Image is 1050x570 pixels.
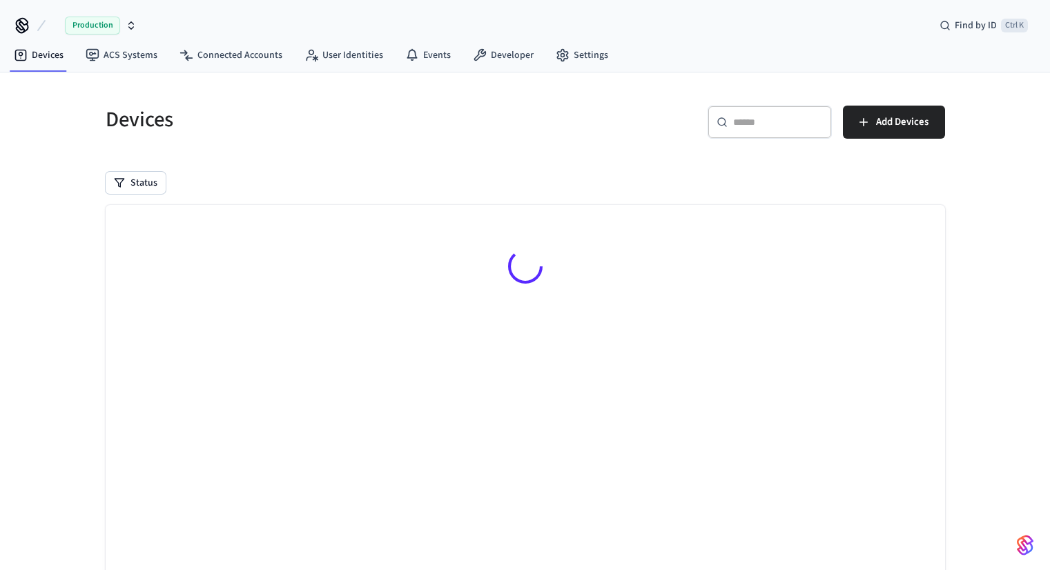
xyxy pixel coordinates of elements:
[106,106,517,134] h5: Devices
[168,43,293,68] a: Connected Accounts
[394,43,462,68] a: Events
[462,43,545,68] a: Developer
[955,19,997,32] span: Find by ID
[876,113,929,131] span: Add Devices
[1017,534,1033,556] img: SeamLogoGradient.69752ec5.svg
[843,106,945,139] button: Add Devices
[293,43,394,68] a: User Identities
[65,17,120,35] span: Production
[3,43,75,68] a: Devices
[106,172,166,194] button: Status
[929,13,1039,38] div: Find by IDCtrl K
[1001,19,1028,32] span: Ctrl K
[75,43,168,68] a: ACS Systems
[545,43,619,68] a: Settings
